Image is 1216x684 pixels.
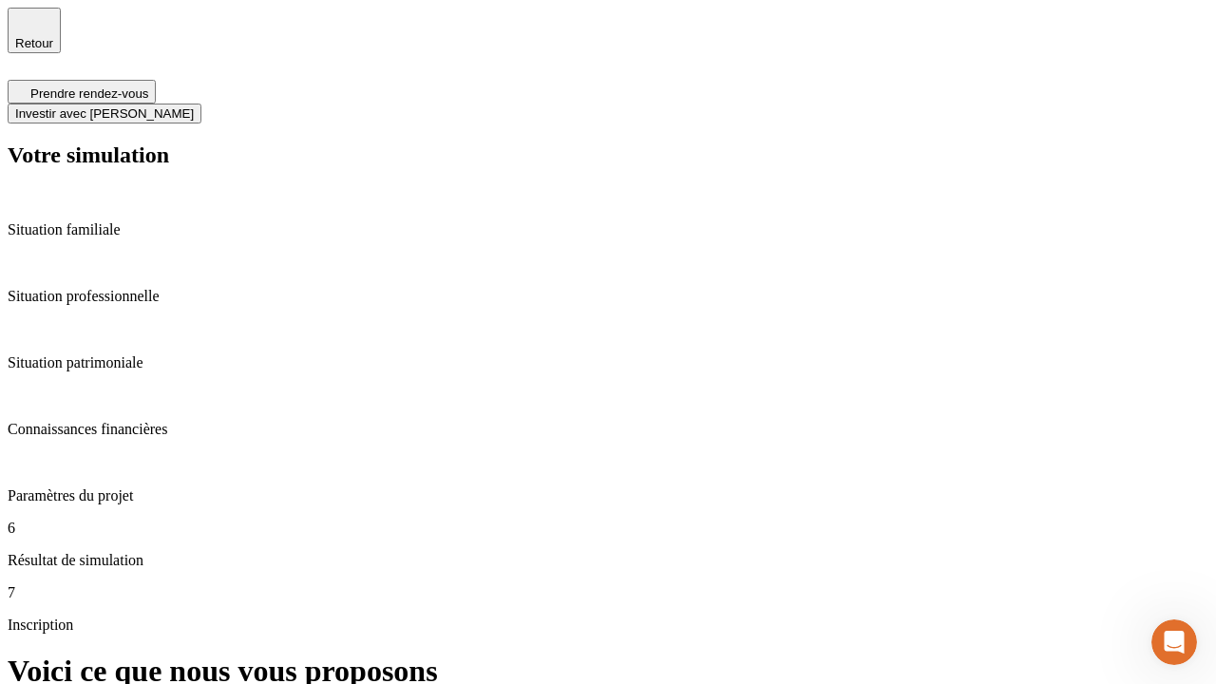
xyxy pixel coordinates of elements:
[8,487,1208,504] p: Paramètres du projet
[8,104,201,123] button: Investir avec [PERSON_NAME]
[8,617,1208,634] p: Inscription
[8,552,1208,569] p: Résultat de simulation
[8,421,1208,438] p: Connaissances financières
[8,221,1208,238] p: Situation familiale
[8,142,1208,168] h2: Votre simulation
[8,584,1208,601] p: 7
[30,86,148,101] span: Prendre rendez-vous
[8,8,61,53] button: Retour
[15,106,194,121] span: Investir avec [PERSON_NAME]
[8,80,156,104] button: Prendre rendez-vous
[8,288,1208,305] p: Situation professionnelle
[1151,619,1197,665] iframe: Intercom live chat
[15,36,53,50] span: Retour
[8,520,1208,537] p: 6
[8,354,1208,371] p: Situation patrimoniale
